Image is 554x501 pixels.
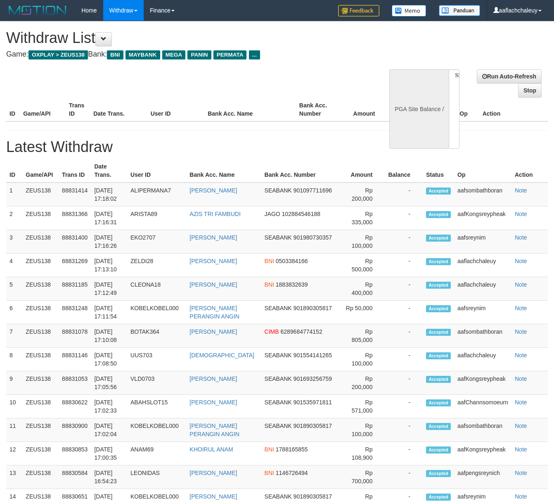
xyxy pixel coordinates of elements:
[127,159,186,183] th: User ID
[454,418,511,442] td: aafsombathboran
[385,348,423,371] td: -
[6,230,22,254] td: 3
[340,230,385,254] td: Rp 100,000
[189,305,239,320] a: [PERSON_NAME] PERANGIN ANGIN
[189,211,240,217] a: AZIS TRI FAMBUDI
[127,324,186,348] td: BOTAK364
[66,98,90,121] th: Trans ID
[426,376,451,383] span: Accepted
[127,277,186,301] td: CLEONA18
[385,418,423,442] td: -
[6,465,22,489] td: 13
[189,470,237,476] a: [PERSON_NAME]
[107,50,123,59] span: BNI
[20,98,66,121] th: Game/API
[265,187,292,194] span: SEABANK
[6,207,22,230] td: 2
[477,69,542,83] a: Run Auto-Refresh
[265,446,274,453] span: BNI
[426,188,451,195] span: Accepted
[265,375,292,382] span: SEABANK
[6,442,22,465] td: 12
[22,159,59,183] th: Game/API
[426,399,451,406] span: Accepted
[294,187,332,194] span: 901097711696
[6,50,361,59] h4: Game: Bank:
[91,348,127,371] td: [DATE] 17:08:50
[294,305,332,311] span: 901890305817
[127,371,186,395] td: VLD0703
[265,352,292,359] span: SEABANK
[340,395,385,418] td: Rp 571,000
[265,328,279,335] span: CIMB
[59,465,91,489] td: 88830584
[91,277,127,301] td: [DATE] 17:12:49
[426,446,451,454] span: Accepted
[125,50,160,59] span: MAYBANK
[294,493,332,500] span: 901890305817
[276,281,308,288] span: 1883832639
[296,98,342,121] th: Bank Acc. Number
[294,352,332,359] span: 901554141265
[340,442,385,465] td: Rp 108,900
[342,98,388,121] th: Amount
[59,324,91,348] td: 88831078
[59,277,91,301] td: 88831185
[454,348,511,371] td: aaflachchaleuy
[340,418,385,442] td: Rp 100,000
[59,442,91,465] td: 88830853
[59,418,91,442] td: 88830900
[340,277,385,301] td: Rp 400,000
[189,423,239,437] a: [PERSON_NAME] PERANGIN ANGIN
[59,230,91,254] td: 88831400
[91,159,127,183] th: Date Trans.
[515,258,527,264] a: Note
[294,234,332,241] span: 901980730357
[385,277,423,301] td: -
[265,281,274,288] span: BNI
[454,159,511,183] th: Op
[265,305,292,311] span: SEABANK
[479,98,548,121] th: Action
[426,494,451,501] span: Accepted
[6,371,22,395] td: 9
[454,183,511,207] td: aafsombathboran
[426,282,451,289] span: Accepted
[454,254,511,277] td: aaflachchaleuy
[340,159,385,183] th: Amount
[340,207,385,230] td: Rp 335,000
[265,211,280,217] span: JAGO
[22,207,59,230] td: ZEUS138
[387,98,429,121] th: Balance
[426,211,451,218] span: Accepted
[294,423,332,429] span: 901890305817
[147,98,205,121] th: User ID
[187,50,211,59] span: PANIN
[426,352,451,359] span: Accepted
[423,159,454,183] th: Status
[385,465,423,489] td: -
[294,375,332,382] span: 901693256759
[22,442,59,465] td: ZEUS138
[385,183,423,207] td: -
[511,159,548,183] th: Action
[6,139,548,155] h1: Latest Withdraw
[189,399,237,406] a: [PERSON_NAME]
[454,371,511,395] td: aafKongsreypheak
[22,371,59,395] td: ZEUS138
[385,207,423,230] td: -
[91,230,127,254] td: [DATE] 17:16:26
[91,207,127,230] td: [DATE] 17:16:31
[213,50,247,59] span: PERMATA
[265,234,292,241] span: SEABANK
[515,187,527,194] a: Note
[454,465,511,489] td: aafpengsreynich
[385,442,423,465] td: -
[127,254,186,277] td: ZELDI28
[249,50,260,59] span: ...
[22,277,59,301] td: ZEUS138
[59,254,91,277] td: 88831269
[186,159,261,183] th: Bank Acc. Name
[515,234,527,241] a: Note
[162,50,186,59] span: MEGA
